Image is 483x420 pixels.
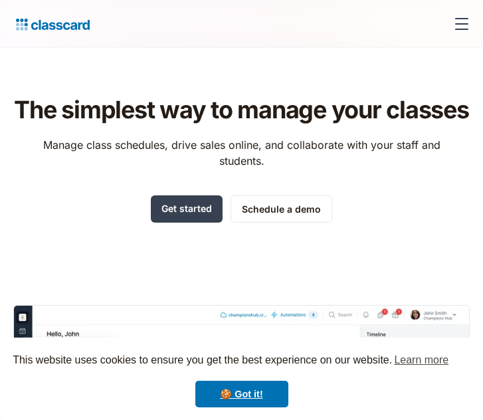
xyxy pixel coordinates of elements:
a: Get started [151,195,223,223]
a: Schedule a demo [231,195,332,223]
a: home [11,15,90,33]
a: learn more about cookies [392,350,450,370]
a: dismiss cookie message [195,381,288,407]
span: This website uses cookies to ensure you get the best experience on our website. [13,350,470,370]
div: menu [446,8,472,40]
p: Manage class schedules, drive sales online, and collaborate with your staff and students. [31,137,452,169]
h1: The simplest way to manage your classes [14,96,468,124]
